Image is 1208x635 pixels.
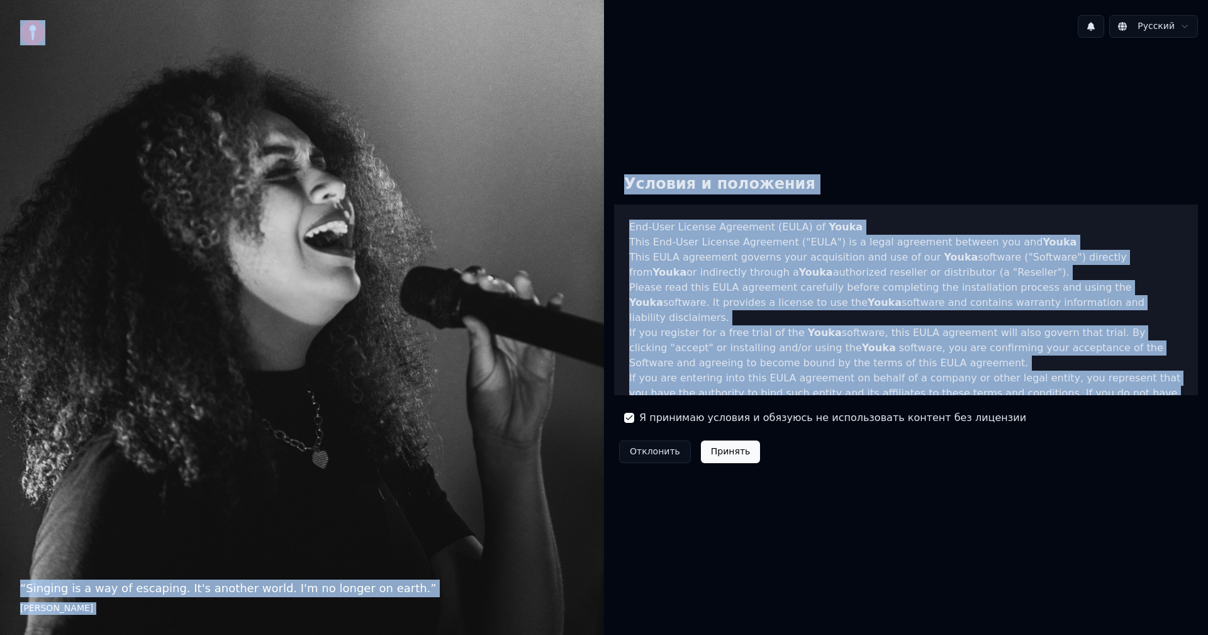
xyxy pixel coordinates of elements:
[20,602,584,615] footer: [PERSON_NAME]
[629,325,1183,371] p: If you register for a free trial of the software, this EULA agreement will also govern that trial...
[629,280,1183,325] p: Please read this EULA agreement carefully before completing the installation process and using th...
[701,441,761,463] button: Принять
[629,235,1183,250] p: This End-User License Agreement ("EULA") is a legal agreement between you and
[629,220,1183,235] h3: End-User License Agreement (EULA) of
[944,251,978,263] span: Youka
[799,266,833,278] span: Youka
[829,221,863,233] span: Youka
[619,441,691,463] button: Отклонить
[808,327,842,339] span: Youka
[639,410,1026,425] label: Я принимаю условия и обязуюсь не использовать контент без лицензии
[629,296,663,308] span: Youka
[629,250,1183,280] p: This EULA agreement governs your acquisition and use of our software ("Software") directly from o...
[652,266,686,278] span: Youka
[1043,236,1077,248] span: Youka
[20,580,584,597] p: “ Singing is a way of escaping. It's another world. I'm no longer on earth. ”
[868,296,902,308] span: Youka
[614,164,825,205] div: Условия и положения
[862,342,896,354] span: Youka
[629,371,1183,431] p: If you are entering into this EULA agreement on behalf of a company or other legal entity, you re...
[20,20,45,45] img: youka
